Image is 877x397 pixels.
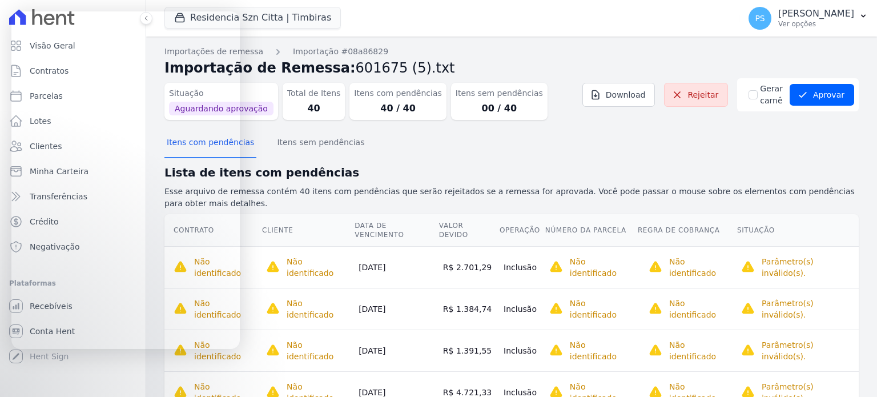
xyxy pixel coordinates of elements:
td: R$ 2.701,29 [438,246,499,288]
td: [DATE] [354,288,438,330]
th: Regra de Cobrança [637,214,737,247]
button: Aprovar [790,84,854,106]
a: Parcelas [5,85,141,107]
p: Parâmetro(s) inválido(s). [762,339,854,362]
p: [PERSON_NAME] [778,8,854,19]
td: [DATE] [354,330,438,371]
iframe: Intercom live chat [11,358,39,386]
p: Não identificado [570,339,633,362]
a: Crédito [5,210,141,233]
h2: Importação de Remessa: [164,58,859,78]
a: Visão Geral [5,34,141,57]
td: Inclusão [499,246,545,288]
td: Inclusão [499,288,545,330]
a: Conta Hent [5,320,141,343]
p: Não identificado [194,339,257,362]
dt: Itens com pendências [354,87,441,99]
p: Parâmetro(s) inválido(s). [762,298,854,320]
th: Data de Vencimento [354,214,438,247]
button: PS [PERSON_NAME] Ver opções [739,2,877,34]
a: Contratos [5,59,141,82]
a: Importação #08a86829 [293,46,388,58]
td: [DATE] [354,246,438,288]
p: Não identificado [669,256,732,279]
iframe: Intercom live chat [11,11,240,349]
p: Não identificado [669,339,732,362]
dt: Itens sem pendências [456,87,543,99]
p: Não identificado [570,298,633,320]
label: Gerar carnê [760,83,783,107]
td: Inclusão [499,330,545,371]
p: Ver opções [778,19,854,29]
nav: Breadcrumb [164,46,859,58]
p: Parâmetro(s) inválido(s). [762,256,854,279]
dd: 00 / 40 [456,102,543,115]
p: Esse arquivo de remessa contém 40 itens com pendências que serão rejeitados se a remessa for apro... [164,186,859,210]
p: Não identificado [570,256,633,279]
th: Situação [737,214,859,247]
th: Cliente [262,214,354,247]
a: Recebíveis [5,295,141,318]
p: Não identificado [287,256,349,279]
th: Valor devido [438,214,499,247]
p: Não identificado [287,298,349,320]
a: Negativação [5,235,141,258]
a: Minha Carteira [5,160,141,183]
h2: Lista de itens com pendências [164,164,859,181]
a: Lotes [5,110,141,133]
td: R$ 1.391,55 [438,330,499,371]
button: Residencia Szn Citta | Timbiras [164,7,341,29]
dd: 40 [287,102,341,115]
a: Rejeitar [664,83,728,107]
a: Clientes [5,135,141,158]
p: Não identificado [669,298,732,320]
button: Itens sem pendências [275,129,367,158]
a: Transferências [5,185,141,208]
dt: Total de Itens [287,87,341,99]
p: Não identificado [287,339,349,362]
th: Número da Parcela [545,214,637,247]
a: Download [582,83,655,107]
th: Operação [499,214,545,247]
div: Plataformas [9,276,136,290]
span: PS [755,14,765,22]
td: R$ 1.384,74 [438,288,499,330]
span: 601675 (5).txt [356,60,455,76]
dd: 40 / 40 [354,102,441,115]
